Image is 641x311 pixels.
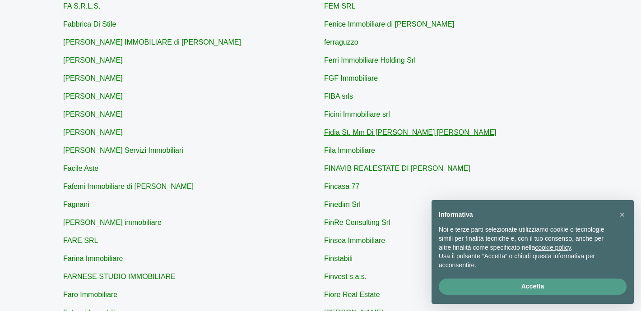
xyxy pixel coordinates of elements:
a: [PERSON_NAME] [63,56,123,64]
button: Chiudi questa informativa [615,207,629,222]
a: Fidia St. Mm Di [PERSON_NAME] [PERSON_NAME] [324,128,496,136]
a: Fabbrica Di Stile [63,20,116,28]
a: Fenice Immobiliare di [PERSON_NAME] [324,20,454,28]
a: Faro Immobiliare [63,291,117,298]
a: FARNESE STUDIO IMMOBILIARE [63,273,176,280]
a: [PERSON_NAME] [63,74,123,82]
a: Finedim Srl [324,201,361,208]
a: Fila Immobiliare [324,146,375,154]
a: [PERSON_NAME] immobiliare [63,219,162,226]
button: Accetta [439,279,627,295]
p: Usa il pulsante “Accetta” o chiudi questa informativa per acconsentire. [439,252,612,270]
a: Fagnani [63,201,89,208]
a: [PERSON_NAME] [63,92,123,100]
h2: Informativa [439,211,612,219]
a: FEM SRL [324,2,355,10]
a: FGF Immobiliare [324,74,378,82]
span: × [619,210,625,220]
a: [PERSON_NAME] [63,110,123,118]
a: Farina Immobiliare [63,255,123,262]
a: [PERSON_NAME] [63,128,123,136]
a: Ferri Immobiliare Holding Srl [324,56,416,64]
a: Fafemi Immobiliare di [PERSON_NAME] [63,183,194,190]
a: FinRe Consulting Srl [324,219,390,226]
a: FARE SRL [63,237,98,244]
a: Facile Aste [63,165,98,172]
a: Ficini Immobiliare srl [324,110,390,118]
a: [PERSON_NAME] Servizi Immobiliari [63,146,183,154]
a: Finvest s.a.s. [324,273,367,280]
a: ferraguzzo [324,38,358,46]
a: [PERSON_NAME] IMMOBILIARE di [PERSON_NAME] [63,38,241,46]
a: FINAVIB REALESTATE DI [PERSON_NAME] [324,165,470,172]
a: Fincasa 77 [324,183,359,190]
a: cookie policy - il link si apre in una nuova scheda [535,244,571,251]
a: Finsea Immobiliare [324,237,385,244]
a: FIBA srls [324,92,353,100]
p: Noi e terze parti selezionate utilizziamo cookie o tecnologie simili per finalità tecniche e, con... [439,225,612,252]
a: Fiore Real Estate [324,291,380,298]
a: FA S.R.L.S. [63,2,101,10]
a: Finstabili [324,255,353,262]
